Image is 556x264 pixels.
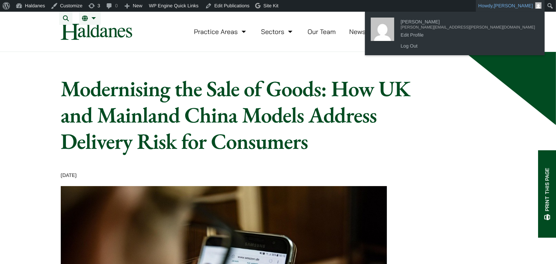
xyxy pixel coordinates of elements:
img: Logo of Haldanes [61,23,132,40]
a: Practice Areas [194,27,248,36]
button: Search [59,12,72,25]
span: [PERSON_NAME][EMAIL_ADDRESS][PERSON_NAME][DOMAIN_NAME] [401,23,535,29]
span: [PERSON_NAME] [401,16,535,23]
time: [DATE] [61,172,77,178]
a: EN [82,15,98,21]
span: Site Kit [264,3,279,8]
a: News [349,27,366,36]
a: Log Out [397,41,539,51]
span: Edit Profile [401,29,535,36]
ul: Howdy, Patrick Leung [365,12,545,55]
a: Our Team [307,27,336,36]
a: Sectors [261,27,294,36]
span: [PERSON_NAME] [494,3,533,8]
h1: Modernising the Sale of Goods: How UK and Mainland China Models Address Delivery Risk for Consumers [61,75,441,154]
